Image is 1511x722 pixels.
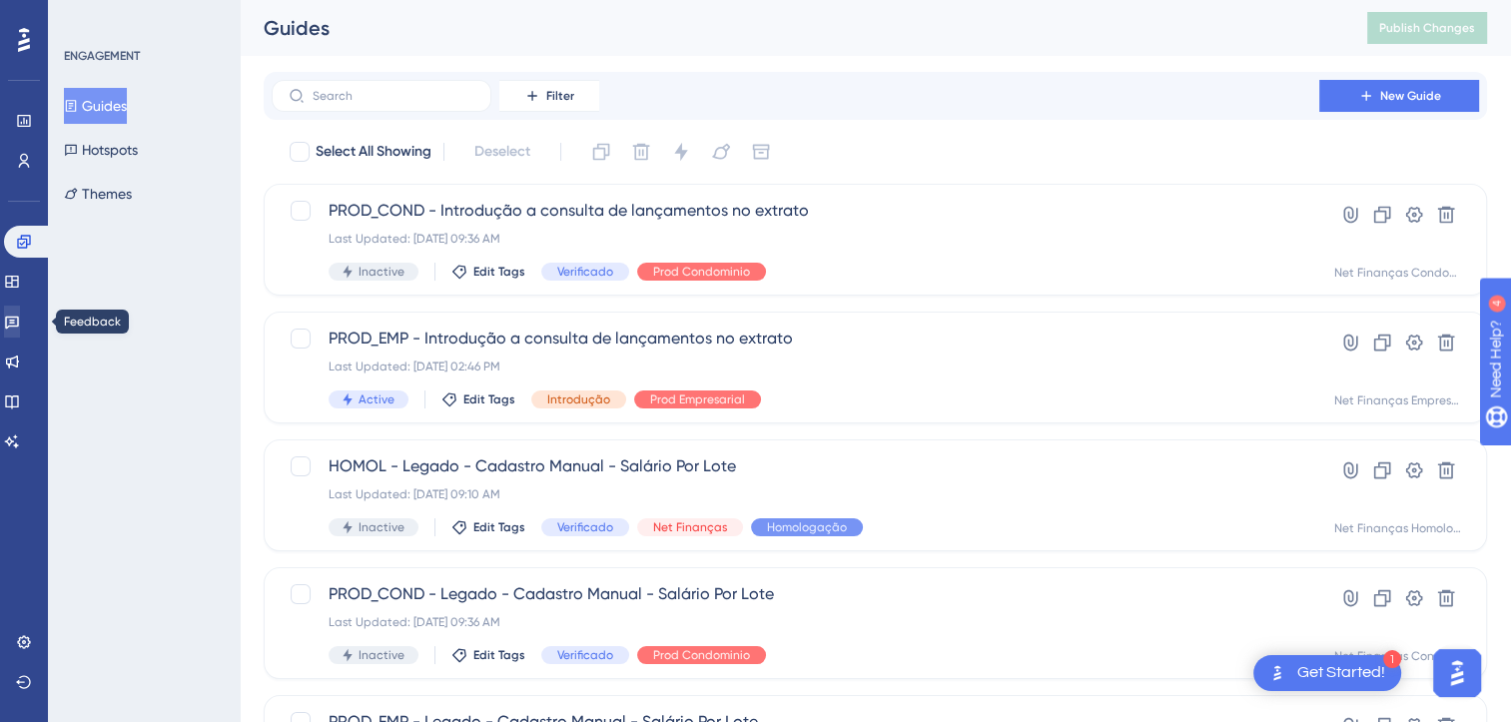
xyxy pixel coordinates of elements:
[359,519,404,535] span: Inactive
[1334,648,1462,664] div: Net Finanças Condomínio
[47,5,125,29] span: Need Help?
[474,140,530,164] span: Deselect
[1334,520,1462,536] div: Net Finanças Homologação
[456,134,548,170] button: Deselect
[557,519,613,535] span: Verificado
[473,519,525,535] span: Edit Tags
[650,391,745,407] span: Prod Empresarial
[547,391,610,407] span: Introdução
[1253,655,1401,691] div: Open Get Started! checklist, remaining modules: 1
[329,454,1262,478] span: HOMOL - Legado - Cadastro Manual - Salário Por Lote
[264,14,1317,42] div: Guides
[139,10,145,26] div: 4
[1334,392,1462,408] div: Net Finanças Empresarial
[1379,20,1475,36] span: Publish Changes
[329,582,1262,606] span: PROD_COND - Legado - Cadastro Manual - Salário Por Lote
[463,391,515,407] span: Edit Tags
[329,231,1262,247] div: Last Updated: [DATE] 09:36 AM
[473,264,525,280] span: Edit Tags
[653,264,750,280] span: Prod Condominio
[359,391,394,407] span: Active
[451,519,525,535] button: Edit Tags
[653,519,727,535] span: Net Finanças
[767,519,847,535] span: Homologação
[1367,12,1487,44] button: Publish Changes
[329,359,1262,374] div: Last Updated: [DATE] 02:46 PM
[499,80,599,112] button: Filter
[451,264,525,280] button: Edit Tags
[441,391,515,407] button: Edit Tags
[313,89,474,103] input: Search
[316,140,431,164] span: Select All Showing
[473,647,525,663] span: Edit Tags
[359,647,404,663] span: Inactive
[329,614,1262,630] div: Last Updated: [DATE] 09:36 AM
[1319,80,1479,112] button: New Guide
[1334,265,1462,281] div: Net Finanças Condomínio
[653,647,750,663] span: Prod Condominio
[1383,650,1401,668] div: 1
[329,327,1262,351] span: PROD_EMP - Introdução a consulta de lançamentos no extrato
[1297,662,1385,684] div: Get Started!
[64,88,127,124] button: Guides
[329,486,1262,502] div: Last Updated: [DATE] 09:10 AM
[451,647,525,663] button: Edit Tags
[64,132,138,168] button: Hotspots
[64,48,140,64] div: ENGAGEMENT
[1265,661,1289,685] img: launcher-image-alternative-text
[64,176,132,212] button: Themes
[1427,643,1487,703] iframe: UserGuiding AI Assistant Launcher
[1380,88,1441,104] span: New Guide
[557,264,613,280] span: Verificado
[329,199,1262,223] span: PROD_COND - Introdução a consulta de lançamentos no extrato
[546,88,574,104] span: Filter
[557,647,613,663] span: Verificado
[359,264,404,280] span: Inactive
